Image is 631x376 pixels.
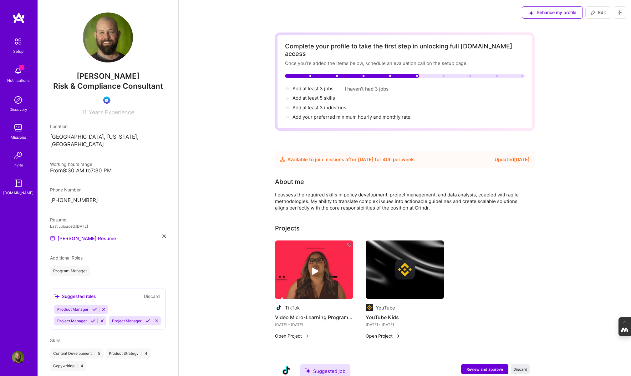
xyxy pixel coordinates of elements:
span: Phone Number [50,187,81,192]
i: Reject [154,319,159,323]
div: Updated [DATE] [495,156,530,163]
div: Once you’re added the items below, schedule an evaluation call on the setup page. [285,60,525,67]
div: Missions [11,134,26,141]
i: Accept [92,307,97,312]
button: Discard [142,293,162,300]
button: Open Project [366,333,400,339]
div: Copywriting 4 [50,361,86,371]
button: Open Project [275,333,309,339]
div: Discovery [9,106,27,113]
img: Availability [280,157,285,162]
img: bell [12,65,24,77]
span: Skills [50,338,60,343]
button: Review and approve [461,364,508,374]
img: Company logo [395,260,415,280]
div: Product Strategy 4 [106,349,150,359]
h4: YouTube Kids [366,313,444,321]
span: Edit [591,9,606,16]
span: Product Manager [57,307,89,312]
div: TikTok [285,304,300,311]
i: Accept [91,319,95,323]
p: [PHONE_NUMBER] [50,197,166,204]
img: User Avatar [83,12,133,62]
span: Review and approve [466,367,503,372]
div: [DATE] - [DATE] [366,321,444,328]
span: Add at least 3 industries [293,105,346,111]
img: teamwork [12,121,24,134]
div: YouTube [376,304,395,311]
img: guide book [12,177,24,190]
span: [PERSON_NAME] [50,72,166,81]
a: User Avatar [10,351,26,364]
div: From 8:30 AM to 7:30 PM [50,167,166,174]
span: Resume [50,217,66,222]
div: Invite [13,162,23,168]
span: 40 [383,156,389,162]
i: Accept [145,319,150,323]
img: arrow-right [304,334,309,339]
div: Suggested roles [54,293,96,299]
div: Last uploaded: [DATE] [50,223,166,230]
img: Video Micro-Learning Program Development [275,240,353,299]
img: setup [12,35,25,48]
a: [PERSON_NAME] Resume [50,235,116,242]
img: Company logo [366,304,373,311]
span: | [77,364,78,369]
div: I possess the required skills in policy development, project management, and data analysis, coupl... [275,191,525,211]
button: Discard [511,364,530,374]
img: User Avatar [12,351,24,364]
i: icon SuggestedTeams [305,368,311,374]
i: icon Close [162,235,166,238]
img: Evaluation Call Booked [103,96,110,104]
span: Project Manager [57,319,87,323]
span: 11 [82,109,87,116]
span: Add at least 3 jobs [293,86,333,92]
div: Setup [13,48,23,55]
span: Years Experience [89,109,134,116]
div: Notifications [7,77,29,84]
div: Projects [275,224,300,233]
div: [DOMAIN_NAME] [3,190,33,196]
span: | [141,351,142,356]
div: [DATE] - [DATE] [275,321,353,328]
img: discovery [12,94,24,106]
span: Add at least 5 skills [293,95,335,101]
i: icon SuggestedTeams [54,294,59,299]
span: | [94,351,95,356]
img: arrow-right [395,334,400,339]
span: Discard [513,367,527,372]
img: cover [366,240,444,299]
div: Complete your profile to take the first step in unlocking full [DOMAIN_NAME] access [285,42,525,57]
h4: Video Micro-Learning Program Development [275,313,353,321]
div: Location [50,123,166,130]
span: 1 [19,65,24,70]
span: Add your preferred minimum hourly and monthly rate [293,114,410,120]
i: Reject [101,307,106,312]
div: Available to join missions after [DATE] for h per week . [288,156,415,163]
button: Edit [585,6,611,19]
img: Company logo [275,304,282,311]
img: Invite [12,149,24,162]
div: Content Development 5 [50,349,103,359]
span: Risk & Compliance Consultant [53,82,163,91]
p: [GEOGRAPHIC_DATA], [US_STATE], [GEOGRAPHIC_DATA] [50,133,166,148]
img: logo [13,12,25,24]
button: I haven't had 3 jobs [345,86,389,92]
i: Reject [100,319,104,323]
span: Working hours range [50,161,92,167]
span: Project Manager [112,319,142,323]
span: Additional Roles [50,255,83,260]
div: About me [275,177,304,186]
div: Program Manager [50,266,90,276]
img: Resume [50,236,55,241]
